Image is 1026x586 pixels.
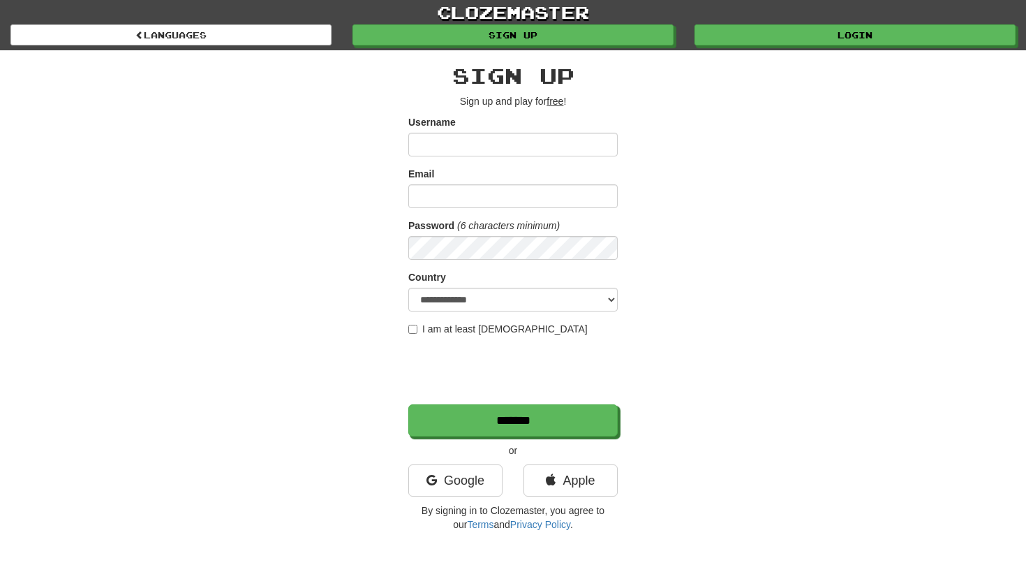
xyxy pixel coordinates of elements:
a: Apple [523,464,618,497]
a: Sign up [352,24,674,45]
p: or [408,444,618,457]
h2: Sign up [408,64,618,87]
a: Google [408,464,503,497]
input: I am at least [DEMOGRAPHIC_DATA] [408,325,417,334]
label: Country [408,270,446,284]
label: I am at least [DEMOGRAPHIC_DATA] [408,322,588,336]
em: (6 characters minimum) [457,220,560,231]
label: Password [408,219,454,233]
label: Username [408,115,456,129]
label: Email [408,167,434,181]
iframe: reCAPTCHA [408,343,620,397]
p: Sign up and play for ! [408,94,618,108]
a: Terms [467,519,493,530]
p: By signing in to Clozemaster, you agree to our and . [408,504,618,532]
a: Privacy Policy [510,519,570,530]
a: Languages [10,24,332,45]
u: free [547,96,563,107]
a: Login [694,24,1016,45]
